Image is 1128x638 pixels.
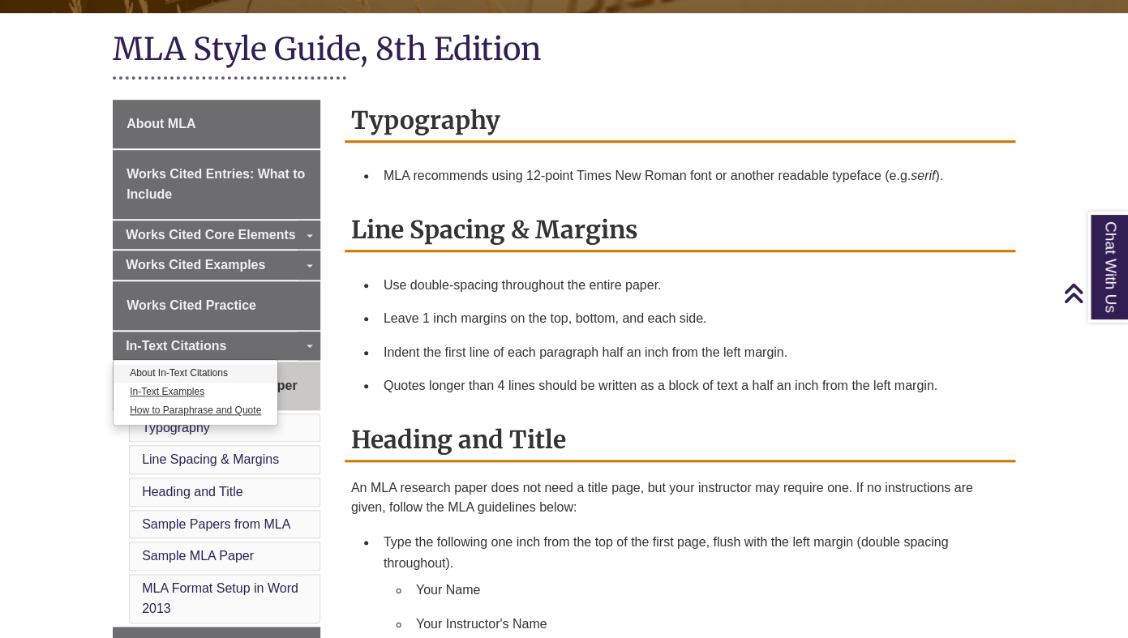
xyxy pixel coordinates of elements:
h2: Heading and Title [345,419,1015,462]
span: About MLA [127,117,195,131]
a: Typography [142,421,210,435]
span: Works Cited Examples [126,258,265,272]
span: Works Cited Core Elements [126,228,296,242]
a: In-Text Examples [114,383,277,401]
a: Heading and Title [142,485,243,499]
li: Indent the first line of each paragraph half an inch from the left margin. [377,336,1009,370]
h1: MLA Style Guide, 8th Edition [113,29,1015,72]
a: Sample Papers from MLA [142,517,290,531]
em: serif [911,169,935,182]
a: MLA Format Setup in Word 2013 [142,581,298,616]
li: Quotes longer than 4 lines should be written as a block of text a half an inch from the left margin. [377,369,1009,403]
h2: Typography [345,100,1015,143]
a: Works Cited Core Elements [113,221,320,250]
span: In-Text Citations [126,339,226,353]
a: Line Spacing & Margins [142,452,279,466]
a: About MLA [113,100,320,148]
h2: Line Spacing & Margins [345,209,1015,252]
a: Sample MLA Paper [142,549,254,563]
a: About In-Text Citations [114,364,277,383]
a: Works Cited Examples [113,250,320,280]
li: Your Name [410,573,1002,607]
a: In-Text Citations [113,332,320,361]
li: MLA recommends using 12-point Times New Roman font or another readable typeface (e.g. ). [377,159,1009,193]
p: An MLA research paper does not need a title page, but your instructor may require one. If no inst... [351,478,1009,517]
a: Back to Top [1063,282,1124,304]
span: Works Cited Entries: What to Include [127,167,305,202]
li: Leave 1 inch margins on the top, bottom, and each side. [377,302,1009,336]
a: Works Cited Practice [113,281,320,330]
li: Use double-spacing throughout the entire paper. [377,268,1009,302]
a: Works Cited Entries: What to Include [113,150,320,219]
span: Works Cited Practice [127,298,256,312]
a: How to Paraphrase and Quote [114,401,277,420]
